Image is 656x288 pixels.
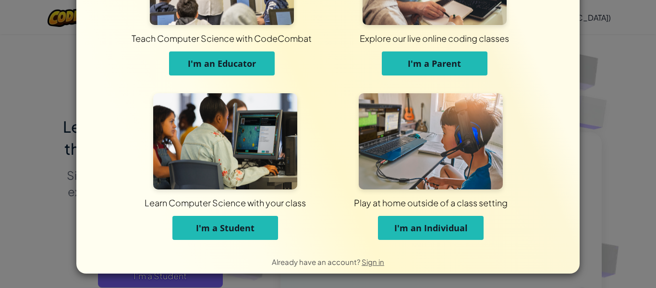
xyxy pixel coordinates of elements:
[169,51,275,75] button: I'm an Educator
[188,58,256,69] span: I'm an Educator
[378,216,484,240] button: I'm an Individual
[272,257,362,266] span: Already have an account?
[362,257,384,266] a: Sign in
[382,51,487,75] button: I'm a Parent
[394,222,468,234] span: I'm an Individual
[153,93,297,189] img: For Students
[196,222,255,234] span: I'm a Student
[408,58,461,69] span: I'm a Parent
[172,216,278,240] button: I'm a Student
[359,93,503,189] img: For Individuals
